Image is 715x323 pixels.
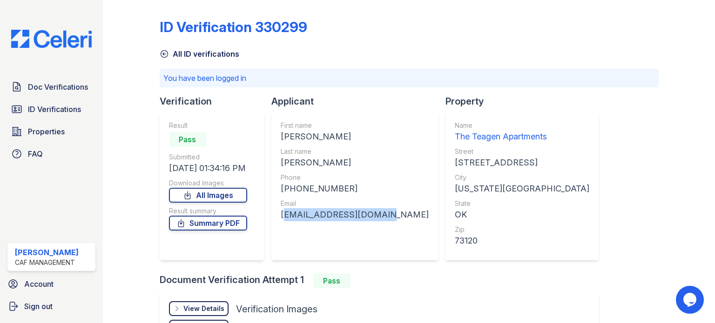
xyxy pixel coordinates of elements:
[455,225,589,234] div: Zip
[455,130,589,143] div: The Teagen Apartments
[281,208,429,221] div: [EMAIL_ADDRESS][DOMAIN_NAME]
[281,121,429,130] div: First name
[445,95,606,108] div: Property
[455,234,589,247] div: 73120
[455,156,589,169] div: [STREET_ADDRESS]
[455,208,589,221] div: OK
[676,286,706,314] iframe: chat widget
[281,147,429,156] div: Last name
[160,48,239,59] a: All ID verifications
[313,273,351,288] div: Pass
[169,178,247,188] div: Download Images
[281,156,429,169] div: [PERSON_NAME]
[271,95,445,108] div: Applicant
[169,206,247,216] div: Result summary
[169,188,247,203] a: All Images
[169,216,247,231] a: Summary PDF
[28,104,81,115] span: ID Verifications
[15,247,79,258] div: [PERSON_NAME]
[455,147,589,156] div: Street
[281,182,429,195] div: [PHONE_NUMBER]
[169,121,247,130] div: Result
[4,275,99,293] a: Account
[28,126,65,137] span: Properties
[7,145,95,163] a: FAQ
[169,152,247,162] div: Submitted
[455,182,589,195] div: [US_STATE][GEOGRAPHIC_DATA]
[183,304,224,313] div: View Details
[236,303,317,316] div: Verification Images
[455,173,589,182] div: City
[4,297,99,316] a: Sign out
[15,258,79,267] div: CAF Management
[4,30,99,48] img: CE_Logo_Blue-a8612792a0a2168367f1c8372b55b34899dd931a85d93a1a3d3e32e68fde9ad4.png
[24,301,53,312] span: Sign out
[28,81,88,92] span: Doc Verifications
[455,199,589,208] div: State
[455,121,589,130] div: Name
[281,130,429,143] div: [PERSON_NAME]
[160,95,271,108] div: Verification
[7,100,95,119] a: ID Verifications
[169,132,206,147] div: Pass
[169,162,247,175] div: [DATE] 01:34:16 PM
[163,73,655,84] p: You have been logged in
[160,19,307,35] div: ID Verification 330299
[281,173,429,182] div: Phone
[455,121,589,143] a: Name The Teagen Apartments
[281,199,429,208] div: Email
[28,148,43,159] span: FAQ
[24,278,54,290] span: Account
[7,122,95,141] a: Properties
[160,273,606,288] div: Document Verification Attempt 1
[7,78,95,96] a: Doc Verifications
